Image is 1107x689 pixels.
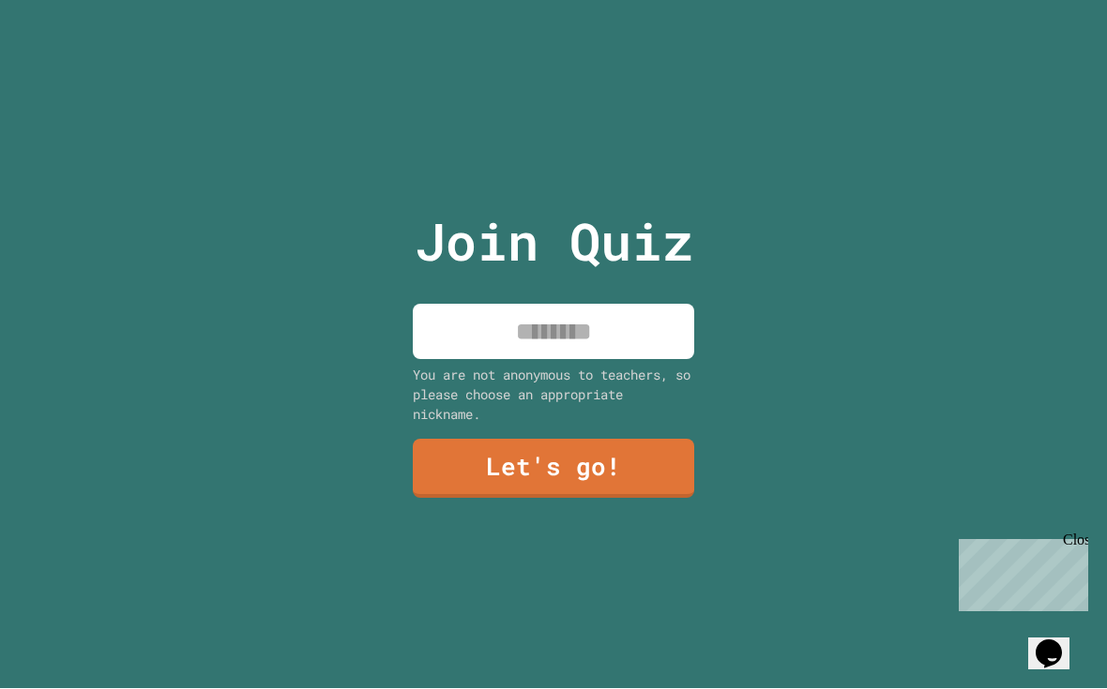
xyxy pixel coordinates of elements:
[413,366,694,425] div: You are not anonymous to teachers, so please choose an appropriate nickname.
[951,532,1088,612] iframe: chat widget
[415,203,693,281] p: Join Quiz
[413,440,694,499] a: Let's go!
[8,7,129,119] div: Chat with us now!Close
[1028,614,1088,670] iframe: chat widget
